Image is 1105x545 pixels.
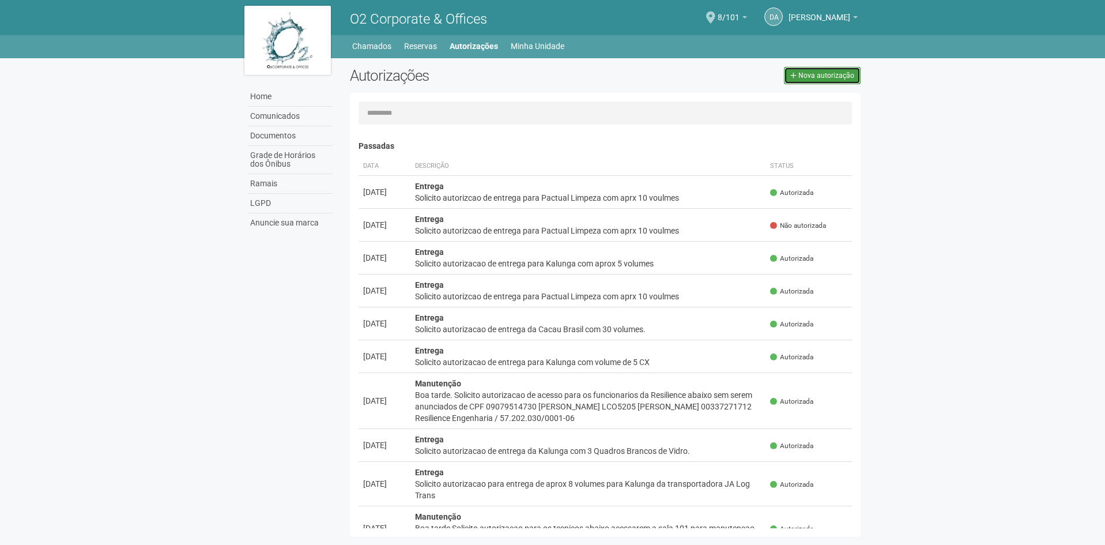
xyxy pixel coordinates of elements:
th: Data [359,157,410,176]
a: Comunicados [247,107,333,126]
span: Nova autorização [798,72,854,80]
strong: Entrega [415,280,444,290]
div: Solicito autorizacao de entrega para Kalunga com aprox 5 volumes [415,258,761,269]
div: Solicito autorizcao de entrega para Pactual Limpeza com aprx 10 voulmes [415,291,761,302]
strong: Entrega [415,182,444,191]
a: Nova autorização [784,67,861,84]
div: Solicito autorizcao de entrega para Pactual Limpeza com aprx 10 voulmes [415,192,761,204]
div: Boa tarde. Solicito autorizacao de acesso para os funcionarios da Resilience abaixo sem serem anu... [415,389,761,424]
span: 8/101 [718,2,740,22]
a: 8/101 [718,14,747,24]
div: [DATE] [363,186,406,198]
span: Daniel Andres Soto Lozada [789,2,850,22]
span: Autorizada [770,287,813,296]
div: Solicito autorizacao de entrega da Kalunga com 3 Quadros Brancos de Vidro. [415,445,761,457]
div: [DATE] [363,252,406,264]
a: Minha Unidade [511,38,564,54]
strong: Entrega [415,346,444,355]
div: [DATE] [363,285,406,296]
a: Grade de Horários dos Ônibus [247,146,333,174]
span: Autorizada [770,188,813,198]
a: Reservas [404,38,437,54]
div: Solicito autorizcao de entrega para Pactual Limpeza com aprx 10 voulmes [415,225,761,236]
span: Autorizada [770,254,813,264]
div: [DATE] [363,219,406,231]
h2: Autorizações [350,67,597,84]
a: Anuncie sua marca [247,213,333,232]
div: [DATE] [363,351,406,362]
span: Autorizada [770,441,813,451]
span: Autorizada [770,480,813,490]
div: [DATE] [363,523,406,534]
div: [DATE] [363,318,406,329]
strong: Entrega [415,313,444,322]
span: Não autorizada [770,221,826,231]
strong: Manutenção [415,379,461,388]
strong: Entrega [415,247,444,257]
a: Home [247,87,333,107]
div: Solicito autorizacao de entrega para Kalunga com volume de 5 CX [415,356,761,368]
img: logo.jpg [244,6,331,75]
span: Autorizada [770,352,813,362]
div: [DATE] [363,439,406,451]
th: Descrição [410,157,766,176]
div: [DATE] [363,478,406,490]
strong: Entrega [415,435,444,444]
a: Chamados [352,38,391,54]
a: DA [764,7,783,26]
strong: Entrega [415,215,444,224]
div: Solicito autorizacao para entrega de aprox 8 volumes para Kalunga da transportadora JA Log Trans [415,478,761,501]
a: Autorizações [450,38,498,54]
th: Status [765,157,852,176]
span: Autorizada [770,524,813,534]
div: [DATE] [363,395,406,407]
a: Documentos [247,126,333,146]
span: O2 Corporate & Offices [350,11,487,27]
span: Autorizada [770,320,813,329]
div: Solicito autorizacao de entrega da Cacau Brasil com 30 volumes. [415,324,761,335]
h4: Passadas [359,142,853,151]
strong: Entrega [415,468,444,477]
a: LGPD [247,194,333,213]
a: [PERSON_NAME] [789,14,858,24]
span: Autorizada [770,397,813,407]
a: Ramais [247,174,333,194]
strong: Manutenção [415,512,461,521]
